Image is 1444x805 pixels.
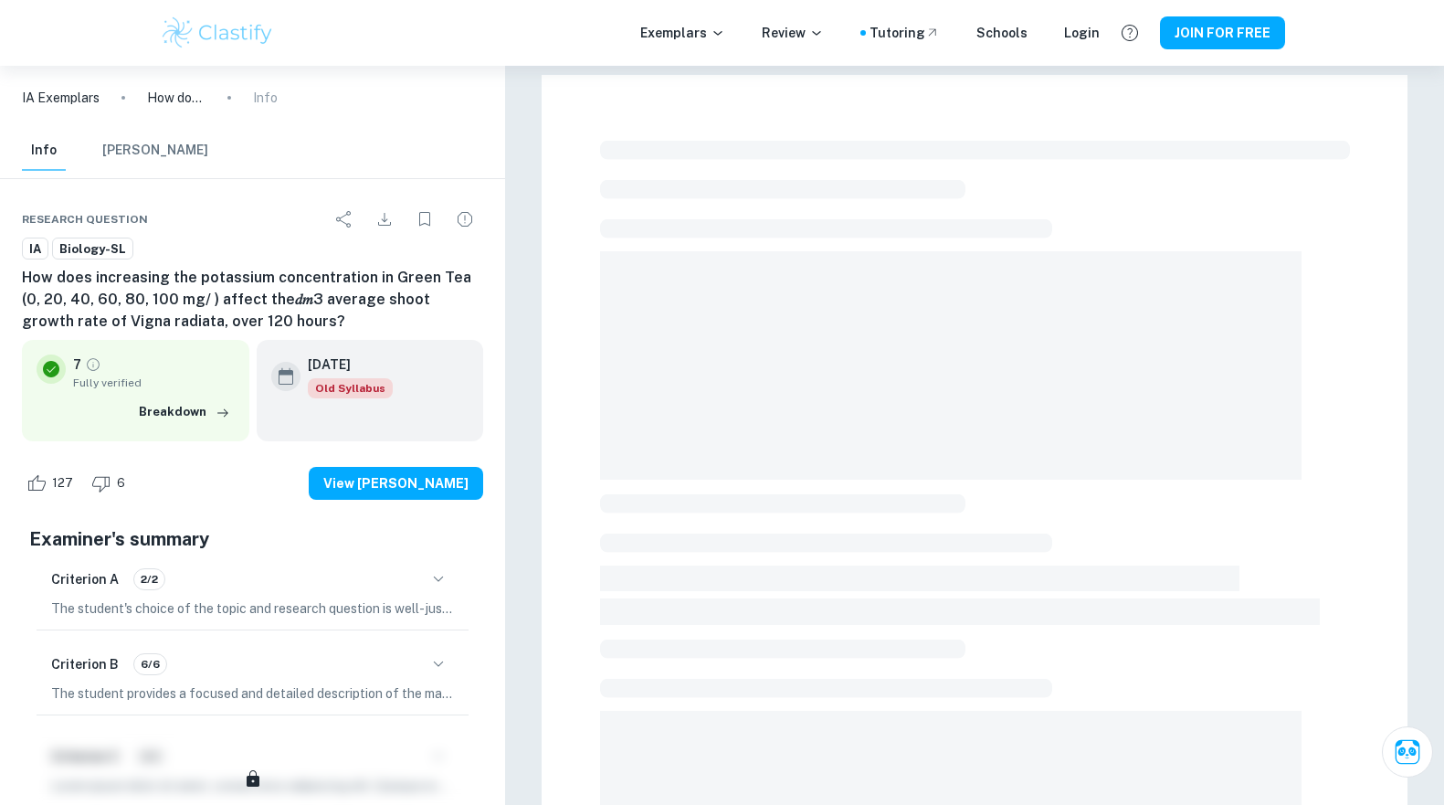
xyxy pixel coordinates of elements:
[147,88,206,108] p: How does increasing the potassium concentration in Green Tea (0, 20, 40, 60, 80, 100 mg/ ) affect...
[1064,23,1100,43] a: Login
[107,474,135,493] span: 6
[22,131,66,171] button: Info
[640,23,725,43] p: Exemplars
[23,240,47,259] span: IA
[308,378,393,398] span: Old Syllabus
[73,355,81,375] p: 7
[253,88,278,108] p: Info
[73,375,235,391] span: Fully verified
[22,267,483,333] h6: How does increasing the potassium concentration in Green Tea (0, 20, 40, 60, 80, 100 mg/ ) affect...
[52,238,133,260] a: Biology-SL
[134,398,235,426] button: Breakdown
[1382,726,1433,778] button: Ask Clai
[51,683,454,704] p: The student provides a focused and detailed description of the main topic, which is the relations...
[22,88,100,108] a: IA Exemplars
[51,569,119,589] h6: Criterion A
[1114,17,1145,48] button: Help and Feedback
[406,201,443,238] div: Bookmark
[53,240,132,259] span: Biology-SL
[326,201,363,238] div: Share
[22,238,48,260] a: IA
[309,467,483,500] button: View [PERSON_NAME]
[366,201,403,238] div: Download
[308,355,378,375] h6: [DATE]
[308,378,393,398] div: Starting from the May 2025 session, the Biology IA requirements have changed. It's OK to refer to...
[447,201,483,238] div: Report issue
[29,525,476,553] h5: Examiner's summary
[976,23,1028,43] a: Schools
[87,469,135,498] div: Dislike
[870,23,940,43] a: Tutoring
[134,571,164,588] span: 2/2
[85,356,101,373] a: Grade fully verified
[134,656,166,673] span: 6/6
[160,15,276,51] img: Clastify logo
[1160,16,1285,49] button: JOIN FOR FREE
[42,474,83,493] span: 127
[51,654,119,674] h6: Criterion B
[51,598,454,619] p: The student's choice of the topic and research question is well-justified through its global or p...
[102,131,208,171] button: [PERSON_NAME]
[22,211,148,228] span: Research question
[762,23,824,43] p: Review
[22,469,83,498] div: Like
